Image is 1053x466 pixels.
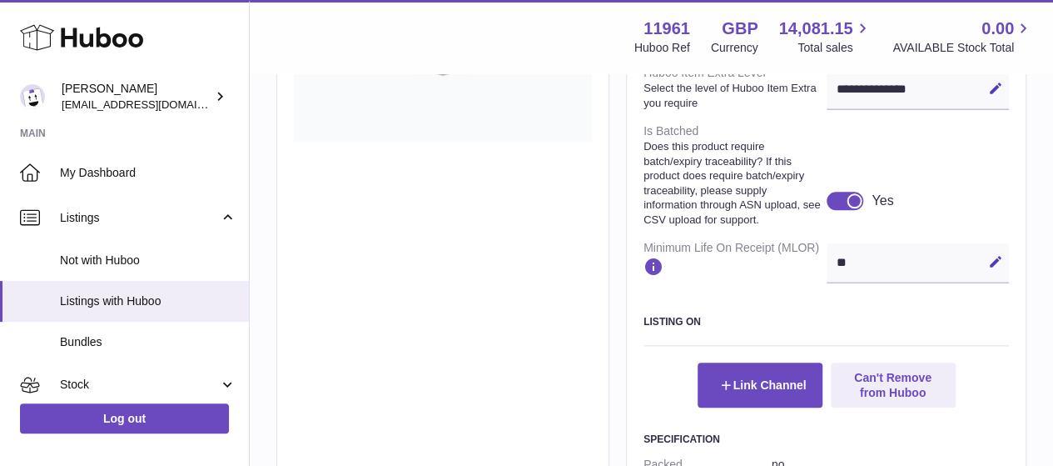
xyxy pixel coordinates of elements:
[643,315,1009,328] h3: Listing On
[643,81,822,110] strong: Select the level of Huboo Item Extra you require
[20,84,45,109] img: internalAdmin-11961@internal.huboo.com
[60,334,236,350] span: Bundles
[831,363,956,408] button: Can't Remove from Huboo
[643,433,1009,446] h3: Specification
[62,98,245,111] span: [EMAIL_ADDRESS][DOMAIN_NAME]
[60,165,236,181] span: My Dashboard
[60,293,236,309] span: Listings with Huboo
[698,363,822,408] button: Link Channel
[62,81,211,113] div: [PERSON_NAME]
[60,253,236,268] span: Not with Huboo
[892,40,1033,56] span: AVAILABLE Stock Total
[778,18,852,40] span: 14,081.15
[20,403,229,433] a: Log out
[711,40,758,56] div: Currency
[778,18,872,56] a: 14,081.15 Total sales
[634,40,690,56] div: Huboo Ref
[981,18,1014,40] span: 0.00
[60,210,219,226] span: Listings
[643,233,827,289] dt: Minimum Life On Receipt (MLOR)
[643,139,822,227] strong: Does this product require batch/expiry traceability? If this product does require batch/expiry tr...
[60,377,219,393] span: Stock
[722,18,757,40] strong: GBP
[643,58,827,117] dt: Huboo Item Extra Level
[643,117,827,233] dt: Is Batched
[797,40,872,56] span: Total sales
[643,18,690,40] strong: 11961
[892,18,1033,56] a: 0.00 AVAILABLE Stock Total
[872,192,893,210] div: Yes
